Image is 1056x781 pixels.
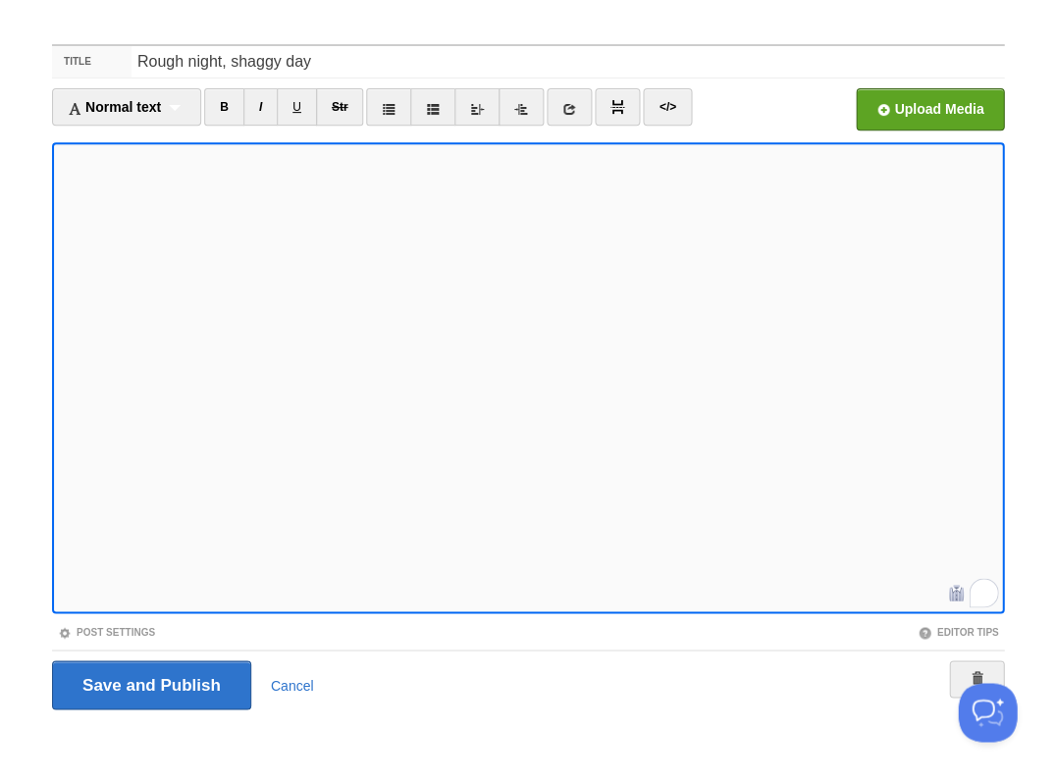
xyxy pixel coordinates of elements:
a: </> [643,88,691,126]
del: Str [332,100,348,114]
span: Normal text [68,99,161,115]
label: Title [52,46,132,78]
a: Post Settings [58,626,155,637]
a: I [243,88,278,126]
a: U [277,88,317,126]
input: Save and Publish [52,660,251,709]
a: B [204,88,244,126]
a: Str [316,88,364,126]
a: Cancel [271,677,314,693]
img: pagebreak-icon.png [610,100,624,114]
a: Editor Tips [918,626,998,637]
iframe: Help Scout Beacon - Open [958,683,1017,742]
